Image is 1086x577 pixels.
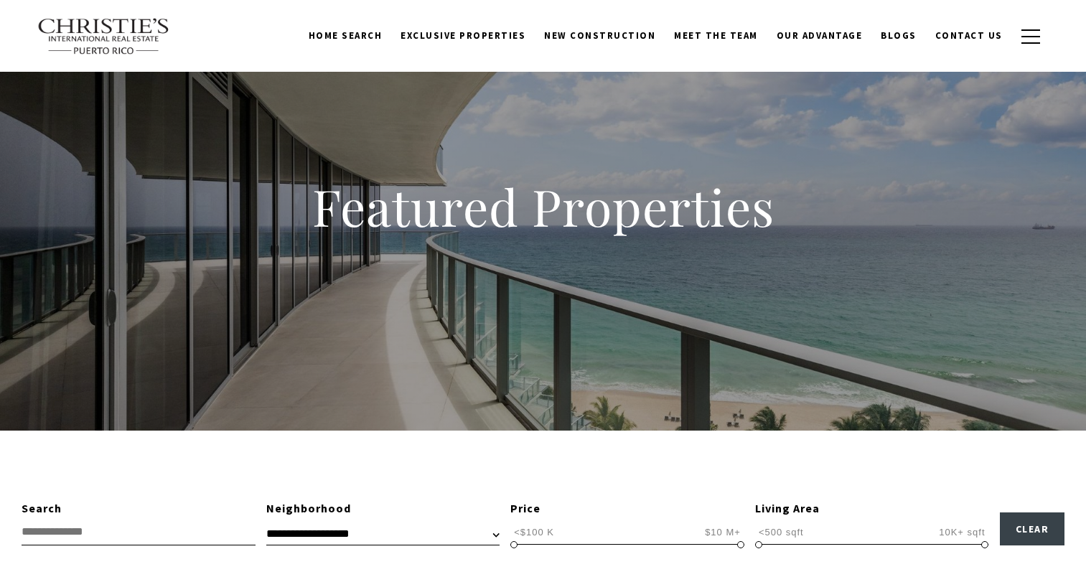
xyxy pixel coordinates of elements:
span: <500 sqft [755,525,808,539]
span: New Construction [544,29,655,42]
img: Christie's International Real Estate text transparent background [37,18,171,55]
span: $10 M+ [701,525,744,539]
span: Our Advantage [777,29,863,42]
div: Neighborhood [266,499,500,518]
span: Blogs [881,29,917,42]
a: Our Advantage [767,22,872,50]
a: Meet the Team [665,22,767,50]
a: New Construction [535,22,665,50]
a: Blogs [871,22,926,50]
h1: Featured Properties [220,175,866,238]
a: Exclusive Properties [391,22,535,50]
span: <$100 K [510,525,558,539]
div: Living Area [755,499,989,518]
button: Clear [1000,512,1065,545]
a: Home Search [299,22,392,50]
div: Search [22,499,256,518]
span: Contact Us [935,29,1003,42]
div: Price [510,499,744,518]
span: Exclusive Properties [401,29,525,42]
span: 10K+ sqft [935,525,988,539]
